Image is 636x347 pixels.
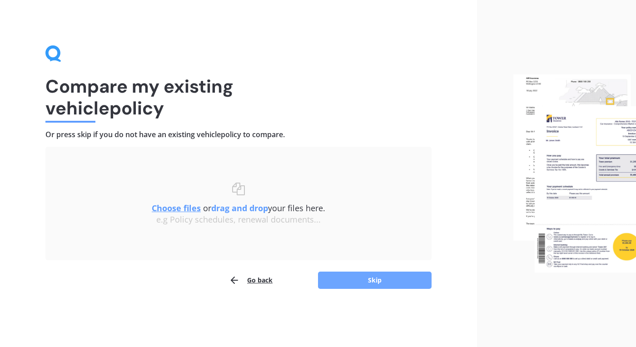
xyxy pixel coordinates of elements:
[152,203,325,213] span: or your files here.
[229,271,273,289] button: Go back
[152,203,201,213] u: Choose files
[211,203,268,213] b: drag and drop
[513,74,636,273] img: files.webp
[45,130,432,139] h4: Or press skip if you do not have an existing vehicle policy to compare.
[64,215,413,225] div: e.g Policy schedules, renewal documents...
[318,272,432,289] button: Skip
[45,75,432,119] h1: Compare my existing vehicle policy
